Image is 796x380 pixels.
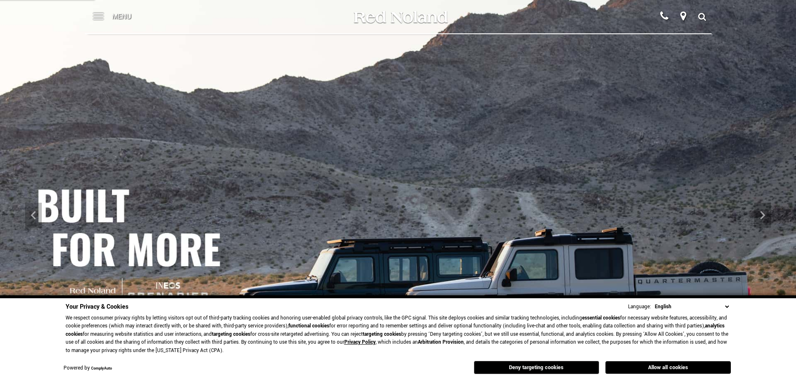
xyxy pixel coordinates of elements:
[653,302,731,311] select: Language Select
[344,339,376,346] a: Privacy Policy
[605,361,731,374] button: Allow all cookies
[418,339,464,346] strong: Arbitration Provision
[288,322,329,330] strong: functional cookies
[474,361,599,374] button: Deny targeting cookies
[64,366,112,371] div: Powered by
[212,331,250,338] strong: targeting cookies
[25,203,42,228] div: Previous
[582,315,620,322] strong: essential cookies
[66,302,128,311] span: Your Privacy & Cookies
[754,203,771,228] div: Next
[628,304,651,310] div: Language:
[91,366,112,371] a: ComplyAuto
[363,331,401,338] strong: targeting cookies
[66,314,731,355] p: We respect consumer privacy rights by letting visitors opt out of third-party tracking cookies an...
[352,10,448,24] img: Red Noland Auto Group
